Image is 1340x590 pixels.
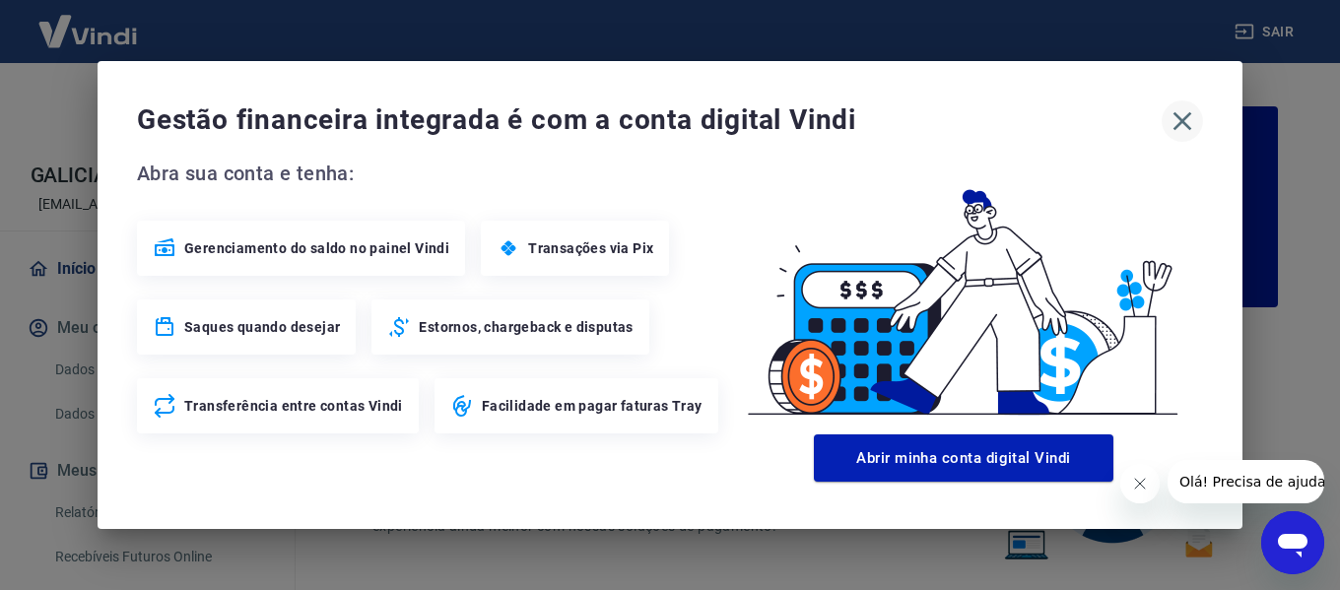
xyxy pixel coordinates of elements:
span: Facilidade em pagar faturas Tray [482,396,703,416]
span: Olá! Precisa de ajuda? [12,14,166,30]
button: Abrir minha conta digital Vindi [814,434,1113,482]
img: Good Billing [724,158,1203,426]
span: Transações via Pix [528,238,653,258]
span: Transferência entre contas Vindi [184,396,403,416]
span: Saques quando desejar [184,317,340,337]
iframe: Fechar mensagem [1120,464,1160,503]
iframe: Mensagem da empresa [1168,460,1324,503]
span: Gestão financeira integrada é com a conta digital Vindi [137,100,1162,140]
span: Gerenciamento do saldo no painel Vindi [184,238,449,258]
span: Abra sua conta e tenha: [137,158,724,189]
iframe: Botão para abrir a janela de mensagens [1261,511,1324,574]
span: Estornos, chargeback e disputas [419,317,633,337]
